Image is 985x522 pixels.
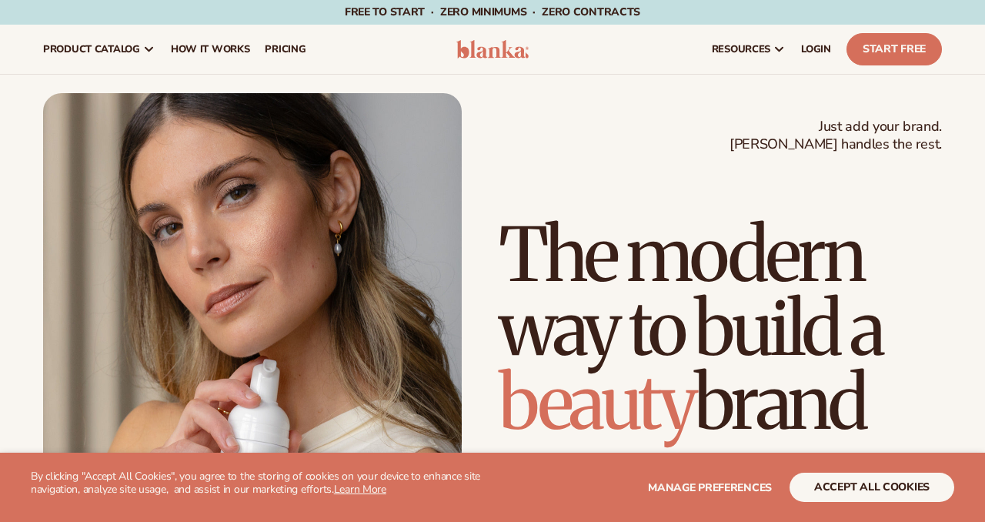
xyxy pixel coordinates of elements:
[648,480,772,495] span: Manage preferences
[704,25,793,74] a: resources
[790,473,954,502] button: accept all cookies
[171,43,250,55] span: How It Works
[265,43,306,55] span: pricing
[163,25,258,74] a: How It Works
[456,40,529,59] img: logo
[730,118,942,154] span: Just add your brand. [PERSON_NAME] handles the rest.
[801,43,831,55] span: LOGIN
[345,5,640,19] span: Free to start · ZERO minimums · ZERO contracts
[793,25,839,74] a: LOGIN
[35,25,163,74] a: product catalog
[712,43,770,55] span: resources
[334,482,386,497] a: Learn More
[31,470,492,497] p: By clicking "Accept All Cookies", you agree to the storing of cookies on your device to enhance s...
[499,218,942,440] h1: The modern way to build a brand
[499,356,694,449] span: beauty
[648,473,772,502] button: Manage preferences
[257,25,313,74] a: pricing
[846,33,942,65] a: Start Free
[43,43,140,55] span: product catalog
